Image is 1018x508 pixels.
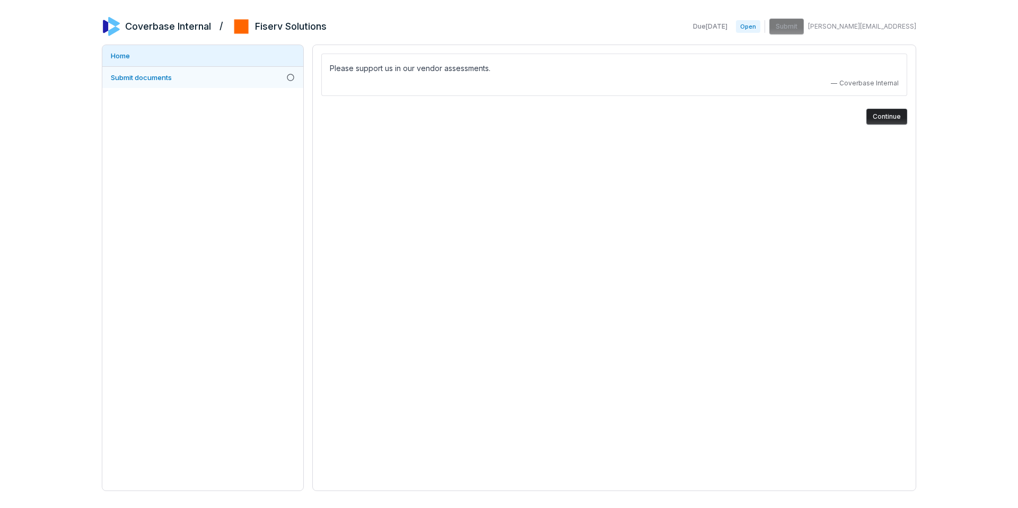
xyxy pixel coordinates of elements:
span: Coverbase Internal [839,79,899,87]
a: Submit documents [102,67,303,88]
a: Home [102,45,303,66]
h2: Fiserv Solutions [255,20,327,33]
span: Open [736,20,760,33]
span: [PERSON_NAME][EMAIL_ADDRESS] [808,22,916,31]
button: Continue [866,109,907,125]
p: Please support us in our vendor assessments. [330,62,899,75]
h2: Coverbase Internal [125,20,211,33]
span: Submit documents [111,73,172,82]
span: Due [DATE] [693,22,727,31]
h2: / [220,17,223,33]
span: — [831,79,837,87]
